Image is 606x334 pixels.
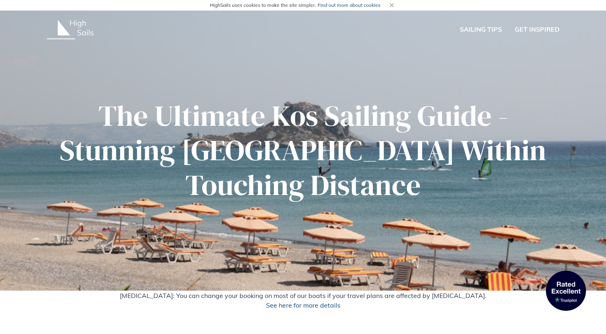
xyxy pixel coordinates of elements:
[266,301,340,309] a: See here for more details
[318,2,381,8] a: Find out more about cookies
[460,24,502,35] a: SAILING TIPS
[387,0,397,10] button: Close
[6,291,600,310] p: [MEDICAL_DATA]: You can change your booking on most of our boats if your travel plans are affecte...
[515,24,560,35] a: GET INSPIRED
[47,99,560,202] h1: The Ultimate Kos Sailing Guide - Stunning [GEOGRAPHIC_DATA] Within Touching Distance
[546,271,586,311] img: TrustPilot Logo
[210,2,381,9] span: HighSails uses cookies to make the site simpler.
